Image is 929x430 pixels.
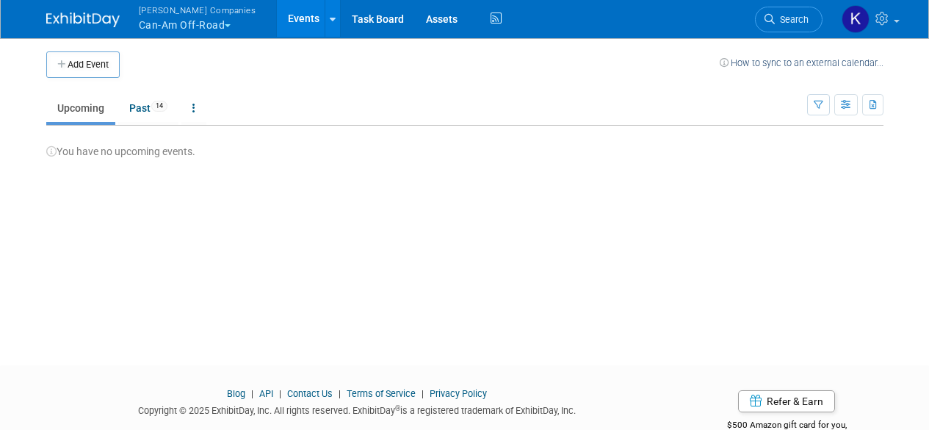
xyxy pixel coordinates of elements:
img: ExhibitDay [46,12,120,27]
a: Blog [227,388,245,399]
span: | [418,388,427,399]
sup: ® [395,404,400,412]
span: [PERSON_NAME] Companies [139,2,256,18]
a: API [259,388,273,399]
a: Search [755,7,823,32]
a: Terms of Service [347,388,416,399]
button: Add Event [46,51,120,78]
span: Search [775,14,809,25]
img: Kristen Key [842,5,870,33]
a: Past14 [118,94,178,122]
a: Upcoming [46,94,115,122]
a: How to sync to an external calendar... [720,57,883,68]
span: 14 [151,101,167,112]
span: | [247,388,257,399]
span: | [335,388,344,399]
a: Privacy Policy [430,388,487,399]
span: | [275,388,285,399]
a: Contact Us [287,388,333,399]
span: You have no upcoming events. [46,146,195,157]
div: Copyright © 2025 ExhibitDay, Inc. All rights reserved. ExhibitDay is a registered trademark of Ex... [46,401,669,418]
a: Refer & Earn [738,390,835,412]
